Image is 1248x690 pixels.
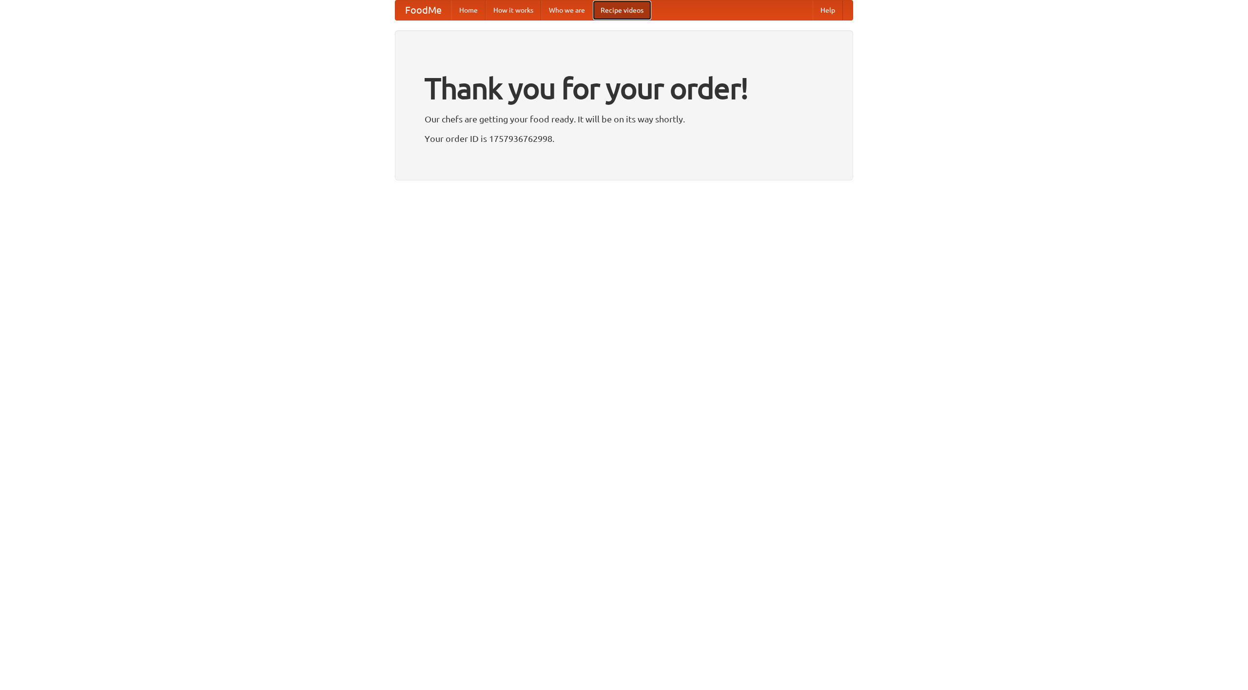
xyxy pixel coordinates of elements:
h1: Thank you for your order! [425,65,823,112]
a: Who we are [541,0,593,20]
p: Your order ID is 1757936762998. [425,131,823,146]
a: Help [813,0,843,20]
p: Our chefs are getting your food ready. It will be on its way shortly. [425,112,823,126]
a: Recipe videos [593,0,651,20]
a: Home [451,0,486,20]
a: How it works [486,0,541,20]
a: FoodMe [395,0,451,20]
